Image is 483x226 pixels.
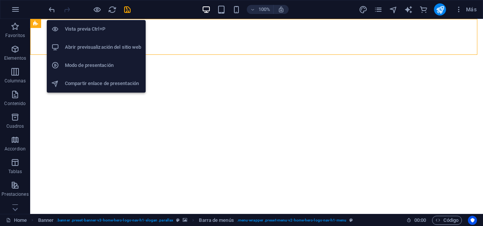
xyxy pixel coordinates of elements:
p: Accordion [5,146,26,152]
p: Cuadros [6,123,24,129]
span: : [420,217,421,223]
i: Deshacer: Fondo (rgba(0,0,0,0.009) -> $color-background) (Ctrl+Z) [48,5,56,14]
span: Haz clic para seleccionar y doble clic para editar [38,216,54,225]
i: Publicar [436,5,445,14]
button: undo [47,5,56,14]
button: publish [434,3,446,15]
span: . menu-wrapper .preset-menu-v2-home-hero-logo-nav-h1-menu [237,216,346,225]
p: Favoritos [5,33,25,39]
button: 100% [247,5,274,14]
i: Este elemento contiene un fondo [183,218,187,222]
button: commerce [419,5,428,14]
i: AI Writer [404,5,413,14]
span: Barra de menús [199,216,234,225]
i: Guardar (Ctrl+S) [123,5,132,14]
span: Código [435,216,458,225]
i: Este elemento es un preajuste personalizable [176,218,180,222]
button: Código [432,216,462,225]
button: Usercentrics [468,216,477,225]
p: Contenido [4,101,26,107]
span: Más [455,6,477,13]
h6: Modo de presentación [65,61,141,70]
i: Navegador [389,5,398,14]
button: Más [452,3,480,15]
h6: Abrir previsualización del sitio web [65,43,141,52]
button: design [358,5,368,14]
i: Diseño (Ctrl+Alt+Y) [359,5,368,14]
h6: 100% [258,5,270,14]
a: Home [6,216,27,225]
span: 00 00 [414,216,426,225]
button: reload [108,5,117,14]
p: Prestaciones [2,191,28,197]
i: Comercio [419,5,428,14]
h6: Tiempo de la sesión [406,216,426,225]
h6: Compartir enlace de presentación [65,79,141,88]
p: Tablas [8,169,22,175]
nav: breadcrumb [38,216,353,225]
button: text_generator [404,5,413,14]
p: Elementos [4,55,26,61]
p: Columnas [5,78,26,84]
i: Este elemento es un preajuste personalizable [349,218,353,222]
button: save [123,5,132,14]
span: . banner .preset-banner-v3-home-hero-logo-nav-h1-slogan .parallax [57,216,173,225]
i: Páginas (Ctrl+Alt+S) [374,5,383,14]
button: pages [374,5,383,14]
h6: Vista previa Ctrl+P [65,25,141,34]
button: navigator [389,5,398,14]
